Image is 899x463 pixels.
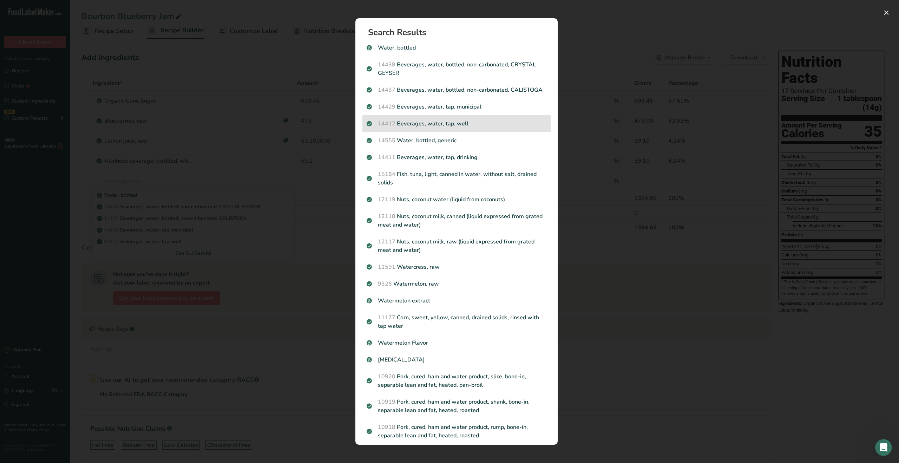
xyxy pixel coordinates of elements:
p: Water, bottled [367,44,546,52]
span: 12119 [378,196,395,203]
span: 9326 [378,280,392,288]
p: Watermelon, raw [367,280,546,288]
p: Fish, tuna, light, canned in water, without salt, drained solids [367,170,546,187]
p: Nuts, coconut water (liquid from coconuts) [367,195,546,204]
span: 10919 [378,398,395,406]
p: Nuts, coconut milk, raw (liquid expressed from grated meat and water) [367,237,546,254]
span: 14437 [378,86,395,94]
p: Beverages, water, bottled, non-carbonated, CALISTOGA [367,86,546,94]
p: Beverages, water, bottled, non-carbonated, CRYSTAL GEYSER [367,60,546,77]
p: Beverages, water, tap, drinking [367,153,546,162]
p: Pork, cured, ham and water product, slice, bone-in, separable lean and fat, heated, pan-broil [367,372,546,389]
span: 14429 [378,103,395,111]
span: 14412 [378,120,395,128]
p: Pork, cured, ham and water product, shank, bone-in, separable lean and fat, heated, roasted [367,398,546,415]
span: 14411 [378,154,395,161]
p: Nuts, coconut milk, canned (liquid expressed from grated meat and water) [367,212,546,229]
span: 11177 [378,314,395,321]
p: [MEDICAL_DATA] [367,356,546,364]
span: 12117 [378,238,395,246]
span: 10918 [378,423,395,431]
span: 10920 [378,373,395,380]
p: Beverages, water, tap, municipal [367,103,546,111]
p: Pork, cured, ham and water product, rump, bone-in, separable lean and fat, heated, roasted [367,423,546,440]
span: 11591 [378,263,395,271]
p: Beverages, water, tap, well [367,119,546,128]
p: Watermelon Flavor [367,339,546,347]
iframe: Intercom live chat [875,439,892,456]
span: 14438 [378,61,395,69]
p: Watercress, raw [367,263,546,271]
h1: Search Results [368,28,551,37]
p: Watermelon extract [367,296,546,305]
span: 12118 [378,213,395,220]
p: Water, bottled, generic [367,136,546,145]
span: 14555 [378,137,395,144]
p: Corn, sweet, yellow, canned, drained solids, rinsed with tap water [367,313,546,330]
span: 15184 [378,170,395,178]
